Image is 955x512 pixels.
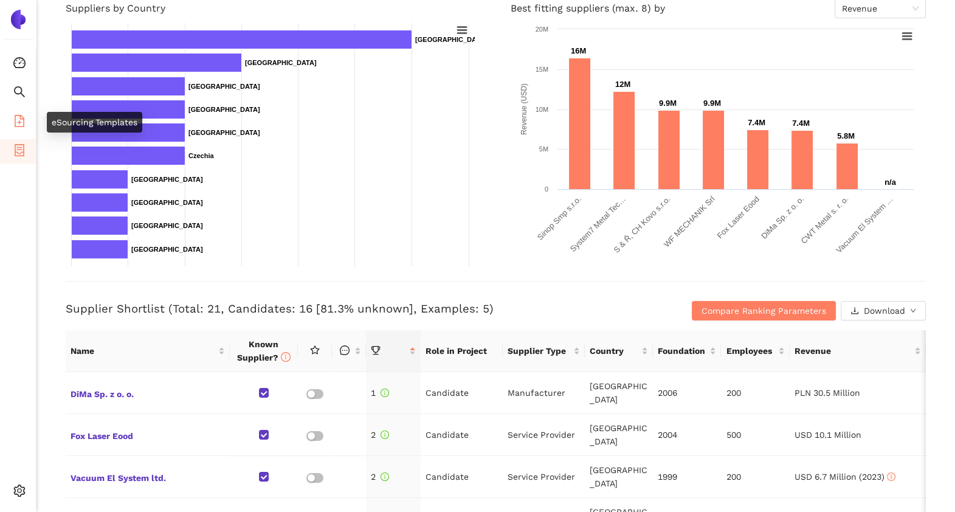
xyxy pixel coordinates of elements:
[571,46,586,55] text: 16M
[131,176,203,183] text: [GEOGRAPHIC_DATA]
[9,10,28,29] img: Logo
[653,456,721,498] td: 1999
[841,301,926,320] button: downloadDownloaddown
[721,330,789,372] th: this column's title is Employees,this column is sortable
[585,456,653,498] td: [GEOGRAPHIC_DATA]
[13,81,26,106] span: search
[659,99,677,108] text: 9.9M
[245,59,317,66] text: [GEOGRAPHIC_DATA]
[692,301,836,320] button: Compare Ranking Parameters
[188,129,260,136] text: [GEOGRAPHIC_DATA]
[47,112,142,133] div: eSourcing Templates
[131,246,203,253] text: [GEOGRAPHIC_DATA]
[792,119,810,128] text: 7.4M
[795,344,912,358] span: Revenue
[503,330,585,372] th: this column's title is Supplier Type,this column is sortable
[508,344,571,358] span: Supplier Type
[237,339,291,362] span: Known Supplier?
[371,345,381,355] span: trophy
[653,414,721,456] td: 2004
[281,352,291,362] span: info-circle
[71,427,225,443] span: Fox Laser Eood
[131,222,203,229] text: [GEOGRAPHIC_DATA]
[653,330,721,372] th: this column's title is Foundation,this column is sortable
[703,99,721,108] text: 9.9M
[585,330,653,372] th: this column's title is Country,this column is sortable
[850,306,859,316] span: download
[535,66,548,73] text: 15M
[910,308,916,315] span: down
[371,472,389,482] span: 2
[834,195,894,255] text: Vacuum El System …
[503,456,585,498] td: Service Provider
[381,389,389,397] span: info-circle
[702,304,826,317] span: Compare Ranking Parameters
[887,472,895,481] span: info-circle
[415,36,487,43] text: [GEOGRAPHIC_DATA]
[568,195,627,254] text: System7 Metal Tec…
[188,83,260,90] text: [GEOGRAPHIC_DATA]
[535,26,548,33] text: 20M
[795,430,861,440] span: USD 10.1 Million
[535,195,582,242] text: Sinop Smp s.r.o.
[188,106,260,113] text: [GEOGRAPHIC_DATA]
[71,469,225,485] span: Vacuum El System ltd.
[590,344,639,358] span: Country
[13,52,26,77] span: dashboard
[585,414,653,456] td: [GEOGRAPHIC_DATA]
[13,480,26,505] span: setting
[188,152,214,159] text: Czechia
[790,330,926,372] th: this column's title is Revenue,this column is sortable
[503,372,585,414] td: Manufacturer
[715,195,761,241] text: Fox Laser Eood
[421,330,503,372] th: Role in Project
[66,330,230,372] th: this column's title is Name,this column is sortable
[748,118,765,127] text: 7.4M
[612,195,672,255] text: S & Ř, CH Kovo s.r.o.
[722,414,790,456] td: 500
[759,195,805,241] text: DiMa Sp. z o. o.
[421,372,503,414] td: Candidate
[661,194,716,249] text: WF MECHANIK Srl
[653,372,721,414] td: 2006
[503,414,585,456] td: Service Provider
[520,83,528,135] text: Revenue (USD)
[722,372,790,414] td: 200
[544,185,548,193] text: 0
[726,344,775,358] span: Employees
[535,106,548,113] text: 10M
[13,140,26,164] span: container
[795,388,860,398] span: PLN 30.5 Million
[71,344,216,358] span: Name
[13,111,26,135] span: file-add
[332,330,366,372] th: this column is sortable
[371,388,389,398] span: 1
[131,199,203,206] text: [GEOGRAPHIC_DATA]
[864,304,905,317] span: Download
[795,472,895,482] span: USD 6.7 Million (2023)
[421,414,503,456] td: Candidate
[799,195,850,246] text: CWT Metal s. r. o.
[722,456,790,498] td: 200
[658,344,707,358] span: Foundation
[421,456,503,498] td: Candidate
[371,430,389,440] span: 2
[381,472,389,481] span: info-circle
[837,131,855,140] text: 5.8M
[340,345,350,355] span: message
[381,431,389,439] span: info-circle
[615,80,630,89] text: 12M
[71,385,225,401] span: DiMa Sp. z o. o.
[585,372,653,414] td: [GEOGRAPHIC_DATA]
[539,145,548,153] text: 5M
[884,178,897,187] text: n/a
[310,345,320,355] span: star
[66,301,639,317] h3: Supplier Shortlist (Total: 21, Candidates: 16 [81.3% unknown], Examples: 5)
